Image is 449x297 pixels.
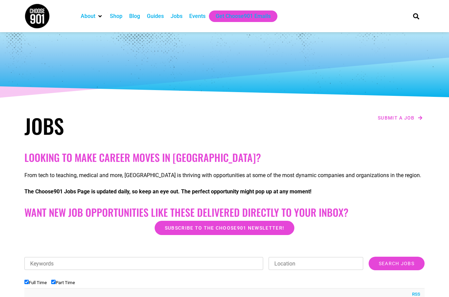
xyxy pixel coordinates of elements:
[24,151,425,164] h2: Looking to make career moves in [GEOGRAPHIC_DATA]?
[378,115,415,120] span: Submit a job
[24,171,425,179] p: From tech to teaching, medical and more, [GEOGRAPHIC_DATA] is thriving with opportunities at some...
[24,280,29,284] input: Full Time
[24,257,263,270] input: Keywords
[81,12,95,20] a: About
[411,10,422,22] div: Search
[51,280,56,284] input: Part Time
[24,206,425,218] h2: Want New Job Opportunities like these Delivered Directly to your Inbox?
[24,188,311,195] strong: The Choose901 Jobs Page is updated daily, so keep an eye out. The perfect opportunity might pop u...
[376,113,425,122] a: Submit a job
[369,257,425,270] input: Search Jobs
[24,113,221,138] h1: Jobs
[155,221,294,235] a: Subscribe to the Choose901 newsletter!
[51,280,75,285] label: Part Time
[110,12,122,20] a: Shop
[24,280,47,285] label: Full Time
[77,10,106,22] div: About
[171,12,182,20] a: Jobs
[189,12,206,20] a: Events
[216,12,271,20] a: Get Choose901 Emails
[77,10,402,22] nav: Main nav
[269,257,363,270] input: Location
[165,226,284,230] span: Subscribe to the Choose901 newsletter!
[129,12,140,20] a: Blog
[147,12,164,20] a: Guides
